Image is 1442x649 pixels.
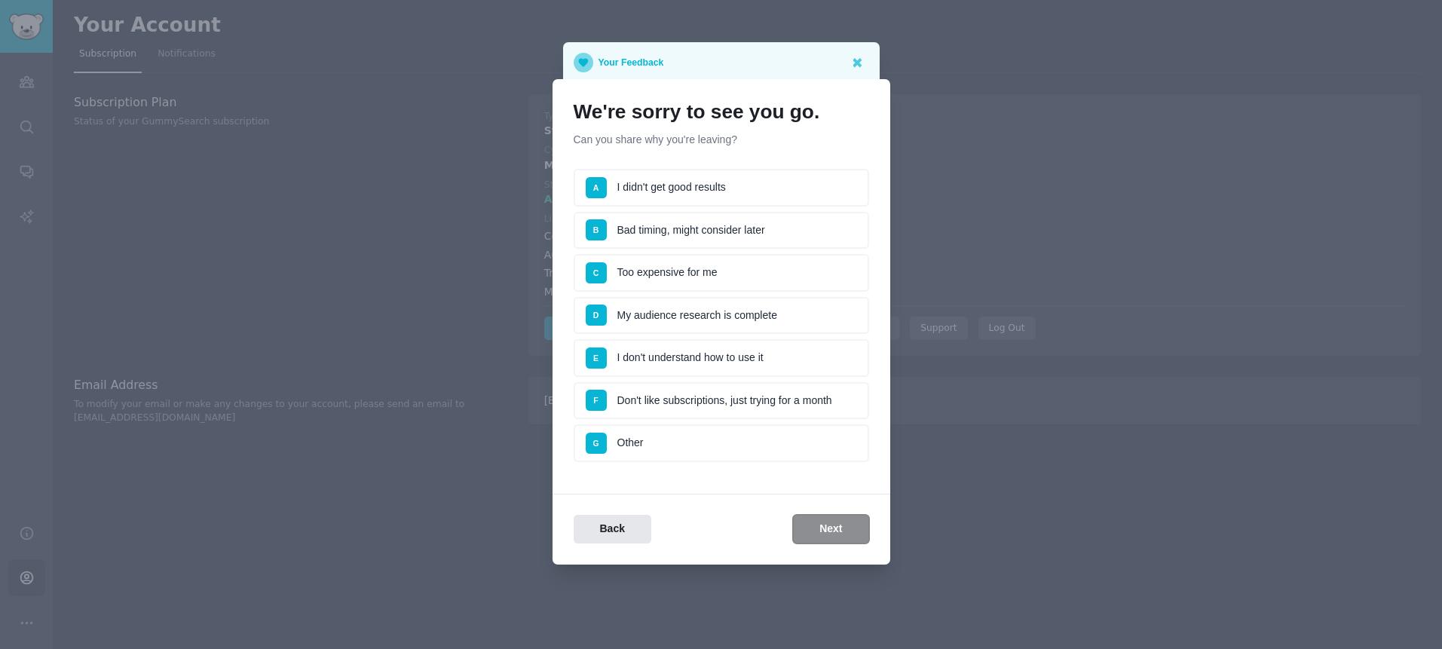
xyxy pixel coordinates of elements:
[593,396,598,405] span: F
[593,311,599,320] span: D
[593,225,599,234] span: B
[574,132,869,148] p: Can you share why you're leaving?
[574,100,869,124] h1: We're sorry to see you go.
[593,183,599,192] span: A
[593,268,599,277] span: C
[599,53,664,72] p: Your Feedback
[592,439,599,448] span: G
[574,515,651,544] button: Back
[593,354,599,363] span: E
